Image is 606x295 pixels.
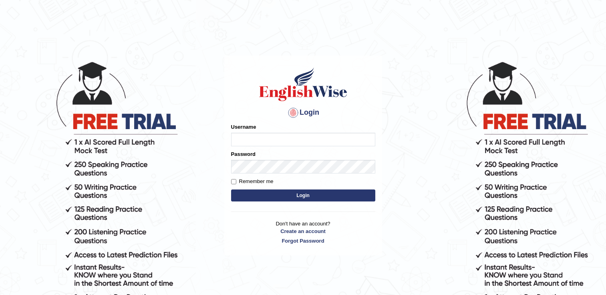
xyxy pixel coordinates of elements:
a: Forgot Password [231,237,375,245]
a: Create an account [231,227,375,235]
label: Password [231,150,256,158]
label: Username [231,123,256,131]
h4: Login [231,106,375,119]
input: Remember me [231,179,236,184]
button: Login [231,189,375,201]
img: Logo of English Wise sign in for intelligent practice with AI [258,66,349,102]
label: Remember me [231,177,274,185]
p: Don't have an account? [231,220,375,245]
